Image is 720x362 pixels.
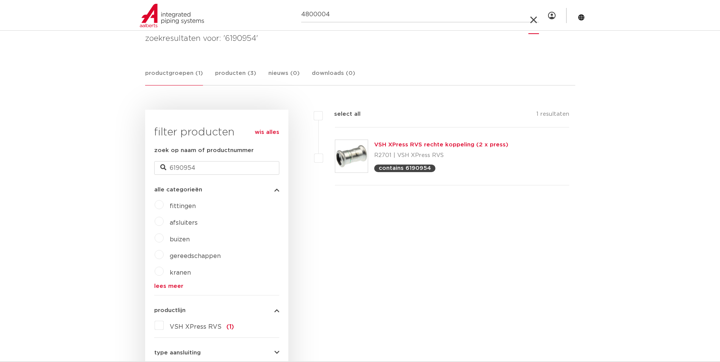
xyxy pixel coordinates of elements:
p: R2701 | VSH XPress RVS [374,149,508,162]
label: select all [323,110,361,119]
span: (1) [226,324,234,330]
img: Thumbnail for VSH XPress RVS rechte koppeling (2 x press) [335,140,368,172]
a: wis alles [255,128,279,137]
p: contains 6190954 [379,165,431,171]
span: productlijn [154,308,186,313]
span: alle categorieën [154,187,202,193]
button: alle categorieën [154,187,279,193]
button: type aansluiting [154,350,279,356]
a: fittingen [170,203,196,209]
a: lees meer [154,283,279,289]
span: type aansluiting [154,350,201,356]
a: gereedschappen [170,253,221,259]
p: 1 resultaten [536,110,569,121]
button: productlijn [154,308,279,313]
input: zoeken... [301,7,539,22]
a: productgroepen (1) [145,69,203,85]
a: buizen [170,236,190,242]
a: nieuws (0) [268,69,300,85]
a: producten (3) [215,69,256,85]
input: zoeken [154,161,279,175]
span: VSH XPress RVS [170,324,221,330]
a: kranen [170,270,191,276]
h4: zoekresultaten voor: '6190954' [145,33,575,45]
label: zoek op naam of productnummer [154,146,254,155]
h3: filter producten [154,125,279,140]
a: afsluiters [170,220,198,226]
a: downloads (0) [312,69,355,85]
a: VSH XPress RVS rechte koppeling (2 x press) [374,142,508,148]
